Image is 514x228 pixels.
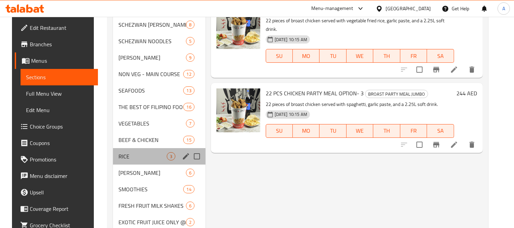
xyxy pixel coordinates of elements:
[430,51,451,61] span: SA
[30,24,92,32] span: Edit Restaurant
[184,104,194,110] span: 16
[21,102,98,118] a: Edit Menu
[430,126,451,136] span: SA
[186,55,194,61] span: 9
[113,16,205,33] div: SCHEZWAN [PERSON_NAME]8
[322,51,343,61] span: TU
[311,4,353,13] div: Menu-management
[183,185,194,193] div: items
[15,168,98,184] a: Menu disclaimer
[349,51,371,61] span: WE
[186,169,195,177] div: items
[376,126,397,136] span: TH
[113,82,205,99] div: SEAFOODS13
[464,61,480,78] button: delete
[118,37,186,45] span: SCHEZWAN NOODLES
[412,62,427,77] span: Select to update
[118,218,186,226] div: EXOTIC FRUIT JUICE ONLY @ RIO
[349,126,371,136] span: WE
[502,5,505,12] span: A
[21,69,98,85] a: Sections
[347,124,373,138] button: WE
[113,99,205,115] div: THE BEST OF FILIPINO FOOD FIESTA MERIENDA16
[186,120,194,127] span: 7
[118,86,184,95] span: SEAFOODS
[427,49,454,63] button: SA
[450,65,458,74] a: Edit menu item
[186,202,195,210] div: items
[30,40,92,48] span: Branches
[118,21,186,29] span: SCHEZWAN [PERSON_NAME]
[365,90,428,98] span: BROAST PARTY MEAL JUMBO
[113,49,205,66] div: [PERSON_NAME]9
[113,148,205,165] div: RICE3edit
[118,21,186,29] div: SCHEZWAN FRIED RICE
[15,184,98,201] a: Upsell
[183,103,194,111] div: items
[183,70,194,78] div: items
[183,136,194,144] div: items
[186,53,195,62] div: items
[15,118,98,135] a: Choice Groups
[15,52,98,69] a: Menus
[118,136,184,144] div: BEEF & CHICKEN
[118,119,186,128] span: VEGETABLES
[30,188,92,196] span: Upsell
[216,88,260,132] img: 22 PCS CHICKEN PARTY MEAL OPTION- 3
[373,49,400,63] button: TH
[186,21,195,29] div: items
[186,203,194,209] span: 6
[118,169,186,177] span: [PERSON_NAME]
[184,71,194,77] span: 12
[269,126,290,136] span: SU
[186,37,195,45] div: items
[319,124,346,138] button: TU
[30,122,92,131] span: Choice Groups
[15,201,98,217] a: Coverage Report
[113,66,205,82] div: NON VEG - MAIN COURSE12
[186,119,195,128] div: items
[118,53,186,62] span: [PERSON_NAME]
[184,186,194,193] span: 14
[15,20,98,36] a: Edit Restaurant
[266,16,454,34] p: 22 pieces of broast chicken served with vegetable fried rice, garlic paste, and a 2.25L soft drink.
[266,88,364,98] span: 22 PCS CHICKEN PARTY MEAL OPTION- 3
[427,124,454,138] button: SA
[167,153,175,160] span: 3
[450,141,458,149] a: Edit menu item
[428,61,444,78] button: Branch-specific-item
[15,135,98,151] a: Coupons
[30,155,92,164] span: Promotions
[118,185,184,193] span: SMOOTHIES
[118,152,167,160] span: RICE
[293,124,319,138] button: MO
[15,36,98,52] a: Branches
[118,70,184,78] span: NON VEG - MAIN COURSE
[186,170,194,176] span: 6
[266,124,293,138] button: SU
[403,51,424,61] span: FR
[118,103,184,111] span: THE BEST OF FILIPINO FOOD FIESTA MERIENDA
[347,49,373,63] button: WE
[113,197,205,214] div: FRESH FRUIT MILK SHAKES6
[373,124,400,138] button: TH
[403,126,424,136] span: FR
[31,57,92,65] span: Menus
[376,51,397,61] span: TH
[113,181,205,197] div: SMOOTHIES14
[184,87,194,94] span: 13
[412,137,427,152] span: Select to update
[296,126,317,136] span: MO
[272,36,310,43] span: [DATE] 10:15 AM
[184,137,194,143] span: 15
[118,169,186,177] div: PINOY PANGHIMAGAS
[216,5,260,49] img: 22 PCS CHICKEN PARTY MEAL OPTION- 3
[457,88,477,98] h6: 244 AED
[186,38,194,45] span: 5
[113,165,205,181] div: [PERSON_NAME]6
